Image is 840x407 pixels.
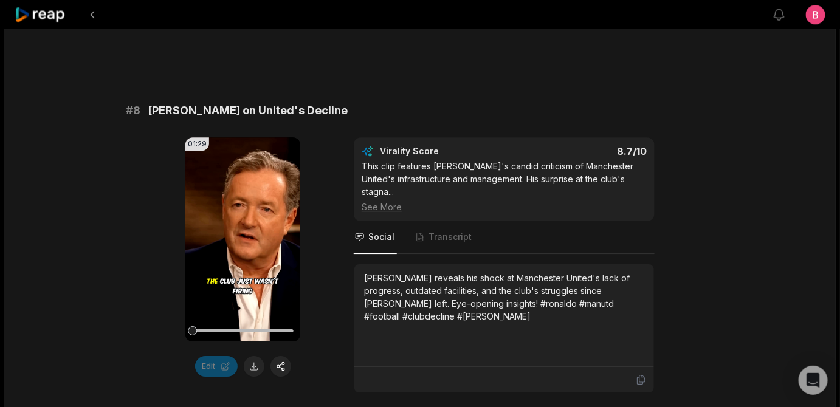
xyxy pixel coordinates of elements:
[126,102,140,119] span: # 8
[354,221,655,254] nav: Tabs
[362,160,647,213] div: This clip features [PERSON_NAME]'s candid criticism of Manchester United's infrastructure and man...
[148,102,348,119] span: [PERSON_NAME] on United's Decline
[799,366,828,395] div: Open Intercom Messenger
[185,137,300,341] video: Your browser does not support mp4 format.
[362,200,647,213] div: See More
[195,356,238,377] button: Edit
[429,231,472,243] span: Transcript
[517,145,647,157] div: 8.7 /10
[368,231,394,243] span: Social
[364,272,644,323] div: [PERSON_NAME] reveals his shock at Manchester United's lack of progress, outdated facilities, and...
[380,145,511,157] div: Virality Score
